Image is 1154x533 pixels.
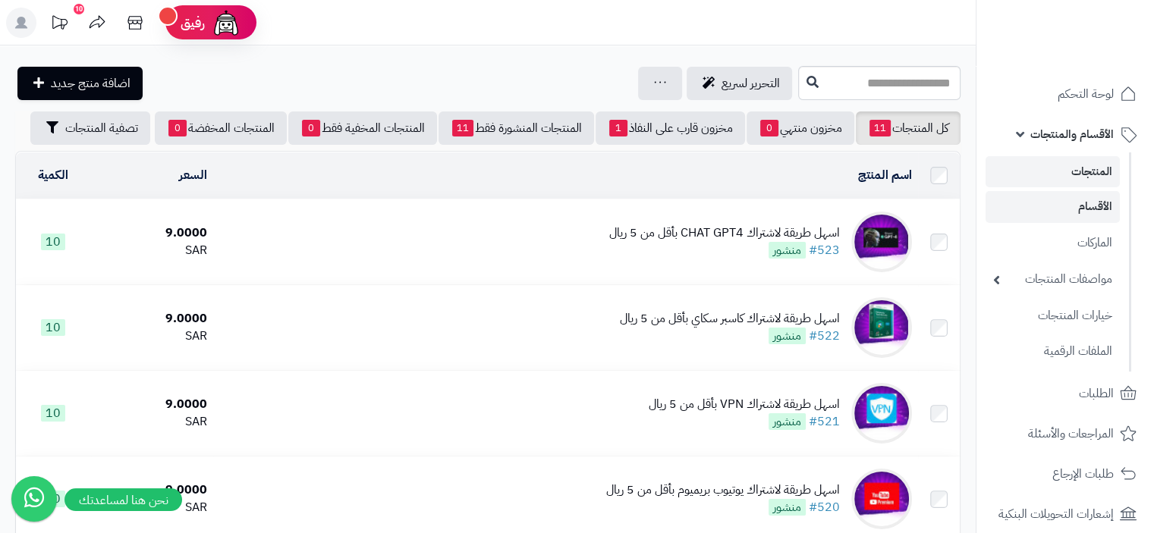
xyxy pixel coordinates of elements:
[30,111,150,145] button: تصفية المنتجات
[851,297,912,358] img: اسهل طريقة لاشتراك كاسبر سكاي بأقل من 5 ريال
[1051,34,1140,66] img: logo-2.png
[609,224,840,242] div: اسهل طريقة لاشتراك CHAT GPT4 بأقل من 5 ريال
[986,191,1120,222] a: الأقسام
[452,120,473,136] span: 11
[809,327,840,345] a: #522
[606,481,840,499] div: اسهل طريقة لاشتراك يوتيوب بريميوم بأقل من 5 ريال
[97,328,207,345] div: SAR
[747,111,854,145] a: مخزون منتهي0
[649,396,840,413] div: اسهل طريقة لاشتراك VPN بأقل من 5 ريال
[97,242,207,259] div: SAR
[1028,423,1114,444] span: المراجعات والأسئلة
[38,166,68,184] a: الكمية
[986,335,1120,368] a: الملفات الرقمية
[1052,463,1114,484] span: طلبات الإرجاع
[596,111,745,145] a: مخزون قارب على النفاذ1
[809,498,840,516] a: #520
[986,227,1120,259] a: الماركات
[998,503,1114,525] span: إشعارات التحويلات البنكية
[760,120,778,136] span: 0
[97,413,207,431] div: SAR
[288,111,437,145] a: المنتجات المخفية فقط0
[439,111,594,145] a: المنتجات المنشورة فقط11
[809,412,840,431] a: #521
[302,120,320,136] span: 0
[97,396,207,413] div: 9.0000
[1058,83,1114,105] span: لوحة التحكم
[17,67,143,100] a: اضافة منتج جديد
[97,481,207,499] div: 9.0000
[168,120,187,136] span: 0
[41,405,65,422] span: 10
[851,469,912,529] img: اسهل طريقة لاشتراك يوتيوب بريميوم بأقل من 5 ريال
[769,242,806,259] span: منشور
[986,156,1120,187] a: المنتجات
[687,67,792,100] a: التحرير لسريع
[986,76,1145,112] a: لوحة التحكم
[97,224,207,242] div: 9.0000
[65,119,138,137] span: تصفية المنتجات
[211,8,241,38] img: ai-face.png
[769,499,806,516] span: منشور
[858,166,912,184] a: اسم المنتج
[97,310,207,328] div: 9.0000
[722,74,780,92] span: التحرير لسريع
[986,456,1145,492] a: طلبات الإرجاع
[155,111,287,145] a: المنتجات المخفضة0
[609,120,627,136] span: 1
[986,415,1145,452] a: المراجعات والأسئلة
[1079,383,1114,404] span: الطلبات
[74,4,84,14] div: 10
[769,328,806,344] span: منشور
[851,383,912,444] img: اسهل طريقة لاشتراك VPN بأقل من 5 ريال
[986,496,1145,532] a: إشعارات التحويلات البنكية
[986,299,1120,332] a: خيارات المنتجات
[856,111,961,145] a: كل المنتجات11
[40,8,78,42] a: تحديثات المنصة
[769,413,806,430] span: منشور
[986,263,1120,296] a: مواصفات المنتجات
[851,212,912,272] img: اسهل طريقة لاشتراك CHAT GPT4 بأقل من 5 ريال
[51,74,130,92] span: اضافة منتج جديد
[1030,124,1114,145] span: الأقسام والمنتجات
[809,241,840,259] a: #523
[41,319,65,336] span: 10
[41,234,65,250] span: 10
[181,14,205,32] span: رفيق
[179,166,207,184] a: السعر
[869,120,891,136] span: 11
[620,310,840,328] div: اسهل طريقة لاشتراك كاسبر سكاي بأقل من 5 ريال
[986,375,1145,412] a: الطلبات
